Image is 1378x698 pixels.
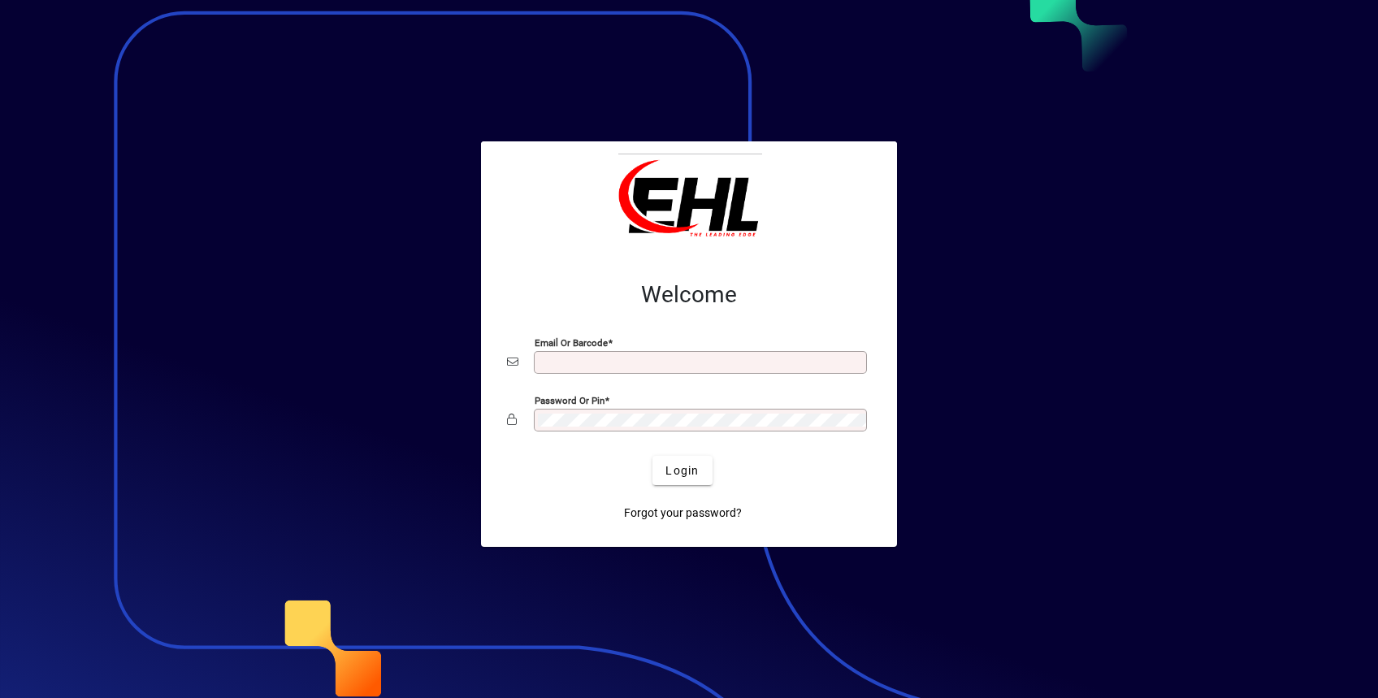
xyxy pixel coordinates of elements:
[624,505,742,522] span: Forgot your password?
[652,456,712,485] button: Login
[665,462,699,479] span: Login
[535,395,604,406] mat-label: Password or Pin
[617,498,748,527] a: Forgot your password?
[535,337,608,349] mat-label: Email or Barcode
[507,281,871,309] h2: Welcome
